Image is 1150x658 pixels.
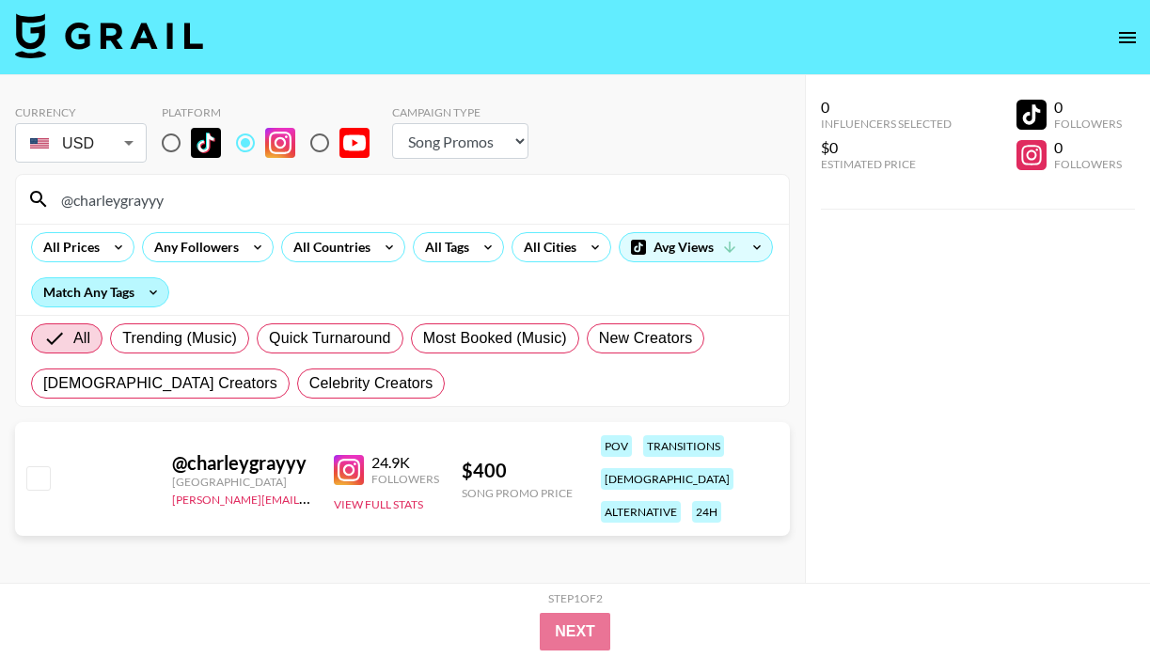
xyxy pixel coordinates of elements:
img: Instagram [334,455,364,485]
div: Avg Views [620,233,772,261]
div: $ 400 [462,459,573,482]
span: [DEMOGRAPHIC_DATA] Creators [43,372,277,395]
span: Celebrity Creators [309,372,433,395]
span: New Creators [599,327,693,350]
button: View Full Stats [334,497,423,511]
button: Next [540,613,610,650]
div: Platform [162,105,385,119]
div: [DEMOGRAPHIC_DATA] [601,468,733,490]
div: 0 [1054,98,1122,117]
div: [GEOGRAPHIC_DATA] [172,475,311,489]
a: [PERSON_NAME][EMAIL_ADDRESS][DOMAIN_NAME] [172,489,450,507]
div: @ charleygrayyy [172,451,311,475]
div: Followers [1054,157,1122,171]
div: Currency [15,105,147,119]
iframe: Drift Widget Chat Controller [1056,564,1127,635]
div: All Countries [282,233,374,261]
span: Most Booked (Music) [423,327,567,350]
div: pov [601,435,632,457]
div: transitions [643,435,724,457]
button: open drawer [1109,19,1146,56]
div: $0 [821,138,952,157]
div: Song Promo Price [462,486,573,500]
div: Estimated Price [821,157,952,171]
div: 0 [821,98,952,117]
div: 24h [692,501,721,523]
div: Step 1 of 2 [548,591,603,605]
span: Trending (Music) [122,327,237,350]
span: All [73,327,90,350]
div: Campaign Type [392,105,528,119]
div: Followers [371,472,439,486]
img: Grail Talent [15,13,203,58]
div: All Cities [512,233,580,261]
input: Search by User Name [50,184,778,214]
div: Match Any Tags [32,278,168,306]
div: 0 [1054,138,1122,157]
div: All Tags [414,233,473,261]
img: YouTube [339,128,370,158]
img: TikTok [191,128,221,158]
span: Quick Turnaround [269,327,391,350]
div: alternative [601,501,681,523]
div: Any Followers [143,233,243,261]
div: Followers [1054,117,1122,131]
div: All Prices [32,233,103,261]
div: USD [19,127,143,160]
div: 24.9K [371,453,439,472]
img: Instagram [265,128,295,158]
div: Influencers Selected [821,117,952,131]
